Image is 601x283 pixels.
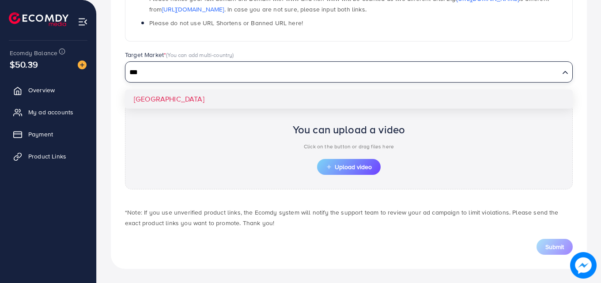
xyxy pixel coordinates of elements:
[7,81,90,99] a: Overview
[125,61,573,83] div: Search for option
[125,50,234,59] label: Target Market
[317,159,381,175] button: Upload video
[7,147,90,165] a: Product Links
[293,123,405,136] h2: You can upload a video
[126,66,559,79] input: Search for option
[326,164,372,170] span: Upload video
[537,239,573,255] button: Submit
[162,5,224,14] a: [URL][DOMAIN_NAME]
[293,141,405,152] p: Click on the button or drag files here
[78,17,88,27] img: menu
[10,49,57,57] span: Ecomdy Balance
[9,12,68,26] img: logo
[78,60,87,69] img: image
[28,86,55,94] span: Overview
[570,252,597,279] img: image
[28,130,53,139] span: Payment
[28,108,73,117] span: My ad accounts
[28,152,66,161] span: Product Links
[7,103,90,121] a: My ad accounts
[545,242,564,251] span: Submit
[149,19,303,27] span: Please do not use URL Shortens or Banned URL here!
[7,125,90,143] a: Payment
[10,58,38,71] span: $50.39
[125,90,573,109] li: [GEOGRAPHIC_DATA]
[166,51,234,59] span: (You can add multi-country)
[125,207,573,228] p: *Note: If you use unverified product links, the Ecomdy system will notify the support team to rev...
